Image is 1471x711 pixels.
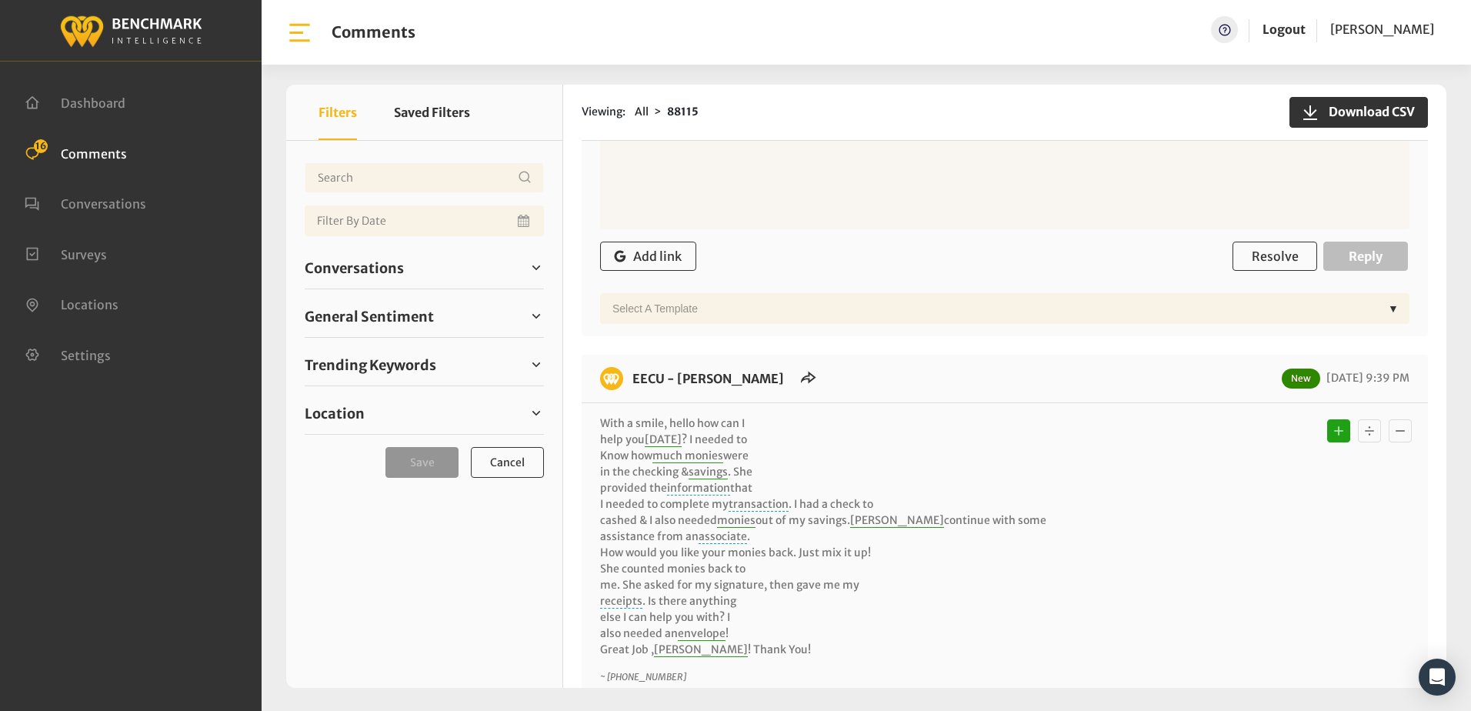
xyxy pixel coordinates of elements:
a: [PERSON_NAME] [1330,16,1434,43]
div: ▼ [1382,293,1405,324]
h1: Comments [332,23,415,42]
a: Location [305,402,544,425]
span: transaction [729,497,789,512]
span: Settings [61,347,111,362]
i: ~ [PHONE_NUMBER] [600,671,686,683]
span: [PERSON_NAME] [850,513,944,528]
span: Viewing: [582,104,625,120]
img: bar [286,19,313,46]
a: Surveys [25,245,107,261]
p: With a smile, hello how can I help you ? I needed to Know how were in the checking & . She provid... [600,416,1207,658]
button: Open Calendar [515,205,535,236]
input: Date range input field [305,205,544,236]
span: Comments [61,145,127,161]
span: Locations [61,297,118,312]
div: Select a Template [605,293,1382,324]
a: Conversations [25,195,146,210]
span: savings [689,465,728,479]
div: Open Intercom Messenger [1419,659,1456,696]
div: Basic example [1323,416,1416,446]
strong: 88115 [667,105,699,118]
button: Saved Filters [394,85,470,140]
span: information [667,481,730,496]
a: Conversations [305,256,544,279]
span: 16 [34,139,48,153]
span: [PERSON_NAME] [1330,22,1434,37]
h6: EECU - Clovis West [623,367,793,390]
span: receipts [600,594,642,609]
a: Dashboard [25,94,125,109]
button: Filters [319,85,357,140]
span: Trending Keywords [305,355,436,376]
span: [DATE] 9:39 PM [1323,371,1409,385]
span: monies [717,513,756,528]
a: Logout [1263,22,1306,37]
button: Download CSV [1289,97,1428,128]
span: Conversations [61,196,146,212]
button: Add link [600,242,696,271]
span: associate [699,529,747,544]
span: Dashboard [61,95,125,111]
a: Trending Keywords [305,353,544,376]
a: Settings [25,346,111,362]
a: Comments 16 [25,145,127,160]
span: Download CSV [1319,102,1415,121]
img: benchmark [600,367,623,390]
input: Username [305,162,544,193]
span: Surveys [61,246,107,262]
span: much monies [652,449,723,463]
span: Location [305,403,365,424]
img: benchmark [59,12,202,49]
span: [PERSON_NAME] [654,643,748,657]
a: Locations [25,295,118,311]
a: Logout [1263,16,1306,43]
span: General Sentiment [305,306,434,327]
span: All [635,105,649,118]
span: Resolve [1252,249,1299,264]
span: New [1282,369,1320,389]
button: Cancel [471,447,544,478]
span: envelope [678,626,725,641]
button: Resolve [1233,242,1317,271]
span: Conversations [305,258,404,279]
a: General Sentiment [305,305,544,328]
a: EECU - [PERSON_NAME] [632,371,784,386]
span: [DATE] [645,432,682,447]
